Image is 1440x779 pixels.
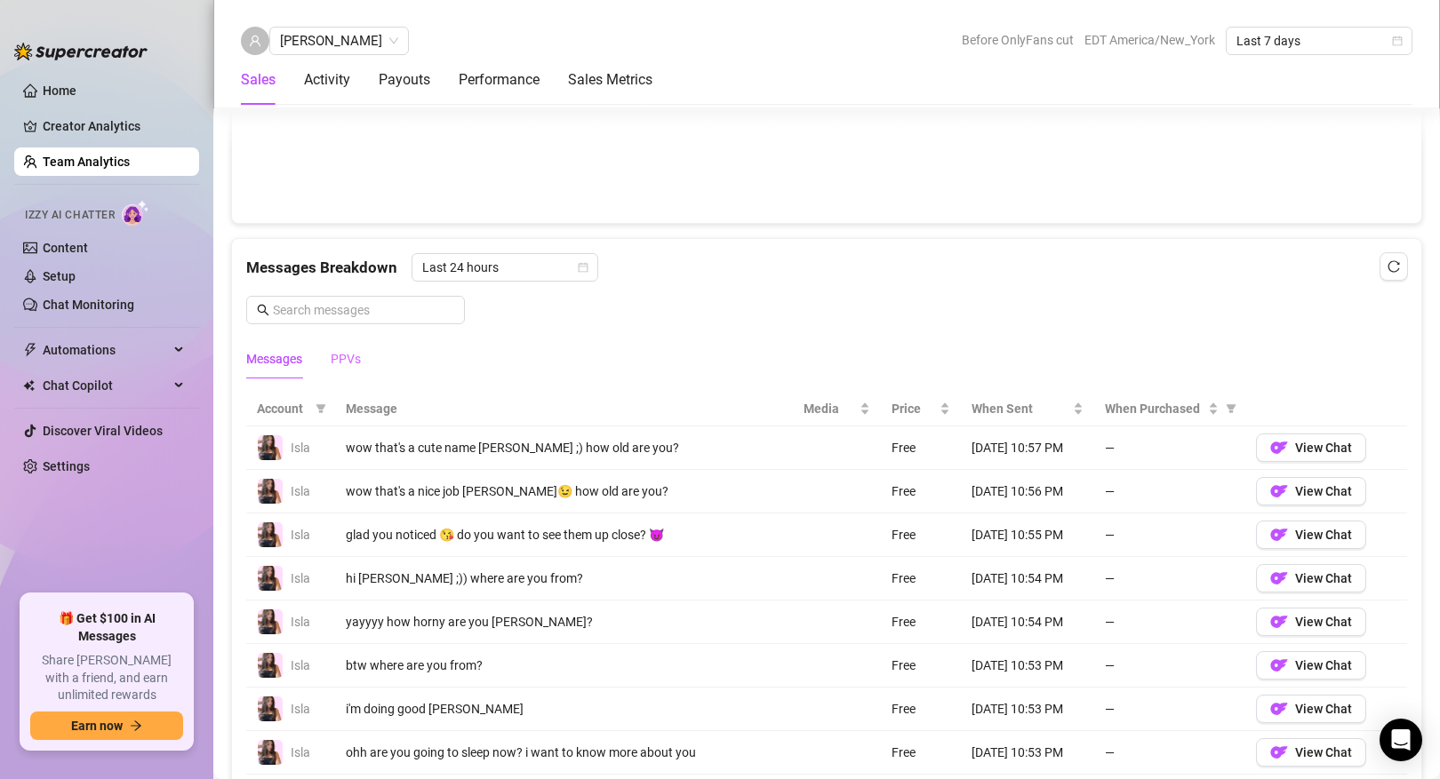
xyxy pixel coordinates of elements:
td: Free [881,600,961,644]
img: OF [1270,482,1288,500]
span: Isla [291,658,310,672]
td: Free [881,470,961,513]
td: — [1094,426,1245,470]
td: Free [881,644,961,688]
th: When Sent [961,392,1094,426]
div: Open Intercom Messenger [1380,719,1422,761]
th: Media [793,392,881,426]
div: glad you noticed 😘 do you want to see them up close? 😈 [346,525,782,545]
img: OF [1270,700,1288,718]
button: OFView Chat [1256,695,1366,723]
div: hi [PERSON_NAME] ;)) where are you from? [346,568,782,588]
span: Account [257,399,308,418]
span: Isla [291,702,310,716]
div: btw where are you from? [346,656,782,675]
td: Free [881,688,961,731]
span: View Chat [1295,745,1352,759]
a: OFView Chat [1256,576,1366,590]
img: OF [1270,613,1288,631]
td: — [1094,600,1245,644]
img: Isla [258,696,283,721]
button: OFView Chat [1256,608,1366,636]
a: Setup [43,269,76,283]
div: Sales Metrics [568,69,652,91]
div: Activity [304,69,350,91]
span: Last 7 days [1236,28,1402,54]
span: Izzy AI Chatter [25,207,115,224]
button: Earn nowarrow-right [30,711,183,740]
img: AI Chatter [122,200,149,226]
a: Discover Viral Videos [43,424,163,438]
div: Payouts [379,69,430,91]
button: OFView Chat [1256,433,1366,462]
td: [DATE] 10:56 PM [961,470,1094,513]
img: Chat Copilot [23,379,35,392]
img: Isla [258,566,283,591]
div: Messages [246,349,302,369]
span: When Purchased [1105,399,1204,418]
td: Free [881,731,961,775]
span: Isla [291,484,310,498]
span: Isla [291,745,310,759]
span: Last 24 hours [422,254,588,281]
input: Search messages [273,300,454,320]
img: OF [1270,743,1288,761]
a: OFView Chat [1256,445,1366,459]
div: ohh are you going to sleep now? i want to know more about you [346,743,782,762]
span: Before OnlyFans cut [962,27,1074,53]
td: [DATE] 10:54 PM [961,557,1094,600]
span: Isla [291,441,310,455]
img: Isla [258,479,283,504]
img: OF [1270,526,1288,544]
span: Share [PERSON_NAME] with a friend, and earn unlimited rewards [30,652,183,704]
a: Creator Analytics [43,112,185,140]
button: OFView Chat [1256,477,1366,505]
div: wow that's a cute name [PERSON_NAME] ;) how old are you? [346,438,782,457]
a: Home [43,83,76,98]
a: OFView Chat [1256,532,1366,546]
td: [DATE] 10:53 PM [961,688,1094,731]
img: OF [1270,656,1288,674]
div: Messages Breakdown [246,253,1407,282]
span: reload [1388,260,1400,273]
th: When Purchased [1094,392,1245,426]
td: — [1094,644,1245,688]
img: Isla [258,653,283,678]
span: View Chat [1295,702,1352,716]
span: calendar [1392,36,1403,46]
span: View Chat [1295,571,1352,585]
span: filter [1222,395,1240,422]
td: [DATE] 10:57 PM [961,426,1094,470]
a: Settings [43,459,90,473]
div: Performance [459,69,540,91]
a: OFView Chat [1256,619,1366,633]
td: Free [881,426,961,470]
td: [DATE] 10:53 PM [961,644,1094,688]
button: OFView Chat [1256,521,1366,549]
th: Message [335,392,793,426]
span: Chat Copilot [43,371,169,400]
div: PPVs [331,349,361,369]
div: wow that's a nice job [PERSON_NAME]😉 how old are you? [346,481,782,501]
td: — [1094,688,1245,731]
span: View Chat [1295,615,1352,629]
span: Isla [291,528,310,542]
button: OFView Chat [1256,738,1366,767]
span: search [257,304,269,316]
span: View Chat [1295,528,1352,542]
span: View Chat [1295,484,1352,498]
img: OF [1270,569,1288,587]
img: OF [1270,439,1288,457]
span: user [249,35,261,47]
div: Sales [241,69,276,91]
span: EDT America/New_York [1084,27,1215,53]
span: When Sent [972,399,1069,418]
a: OFView Chat [1256,750,1366,764]
span: 🎁 Get $100 in AI Messages [30,610,183,645]
img: logo-BBDzfeDw.svg [14,43,148,60]
span: Isla [291,571,310,585]
td: — [1094,470,1245,513]
span: filter [312,395,330,422]
td: Free [881,557,961,600]
img: Isla [258,435,283,460]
